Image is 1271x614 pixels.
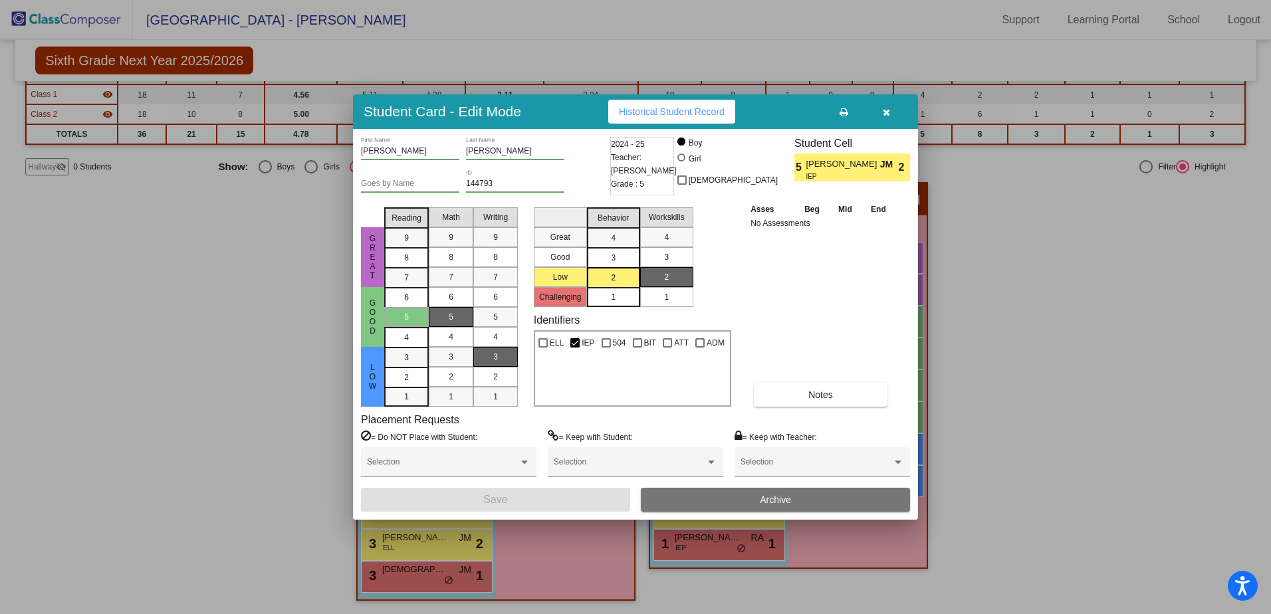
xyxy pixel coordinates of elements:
button: Historical Student Record [608,100,735,124]
span: 5 [449,311,453,323]
span: Behavior [598,212,629,224]
th: Beg [795,202,830,217]
label: = Do NOT Place with Student: [361,430,477,443]
span: Workskills [649,211,685,223]
span: 4 [404,332,409,344]
span: 3 [449,351,453,363]
span: Grade : 5 [611,177,644,191]
span: 1 [449,391,453,403]
button: Save [361,488,630,512]
span: 9 [404,232,409,244]
span: IEP [806,171,870,181]
span: 1 [493,391,498,403]
span: 8 [493,251,498,263]
span: 2 [899,159,910,175]
span: ATT [674,335,689,351]
span: 9 [493,231,498,243]
span: 3 [664,251,669,263]
th: Mid [829,202,861,217]
input: Enter ID [466,179,564,189]
span: 6 [449,291,453,303]
th: End [862,202,896,217]
span: 2 [611,272,616,284]
span: Low [367,363,379,391]
span: 7 [493,271,498,283]
span: 5 [794,159,806,175]
span: 6 [404,292,409,304]
span: 5 [404,311,409,323]
label: Placement Requests [361,413,459,426]
span: ADM [707,335,725,351]
span: 5 [493,311,498,323]
span: 1 [664,291,669,303]
span: 4 [664,231,669,243]
span: Reading [392,212,421,224]
span: 2 [664,271,669,283]
button: Archive [641,488,910,512]
input: goes by name [361,179,459,189]
span: 6 [493,291,498,303]
span: 1 [611,291,616,303]
label: Identifiers [534,314,580,326]
span: Save [483,494,507,505]
span: 1 [404,391,409,403]
button: Notes [754,383,887,407]
span: 504 [613,335,626,351]
span: Math [442,211,460,223]
span: 2 [404,371,409,383]
h3: Student Cell [794,137,910,150]
span: [PERSON_NAME] [806,157,879,171]
span: 3 [404,352,409,363]
span: Archive [760,494,791,505]
span: 4 [611,232,616,244]
span: Historical Student Record [619,106,725,117]
span: Great [367,234,379,280]
span: 2 [493,371,498,383]
span: BIT [644,335,657,351]
span: 4 [493,331,498,343]
div: Boy [688,137,703,149]
span: 8 [404,252,409,264]
label: = Keep with Teacher: [735,430,817,443]
span: 9 [449,231,453,243]
span: Writing [483,211,508,223]
span: Teacher: [PERSON_NAME] [611,151,677,177]
label: = Keep with Student: [548,430,633,443]
span: [DEMOGRAPHIC_DATA] [689,172,778,188]
span: IEP [582,335,594,351]
span: 3 [493,351,498,363]
span: 2024 - 25 [611,138,645,151]
span: ELL [550,335,564,351]
td: No Assessments [747,217,895,230]
span: 3 [611,252,616,264]
span: JM [880,157,899,171]
span: 7 [449,271,453,283]
span: Notes [808,389,833,400]
div: Girl [688,153,701,165]
th: Asses [747,202,795,217]
span: 7 [404,272,409,284]
span: Good [367,298,379,336]
span: 4 [449,331,453,343]
h3: Student Card - Edit Mode [364,103,521,120]
span: 2 [449,371,453,383]
span: 8 [449,251,453,263]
